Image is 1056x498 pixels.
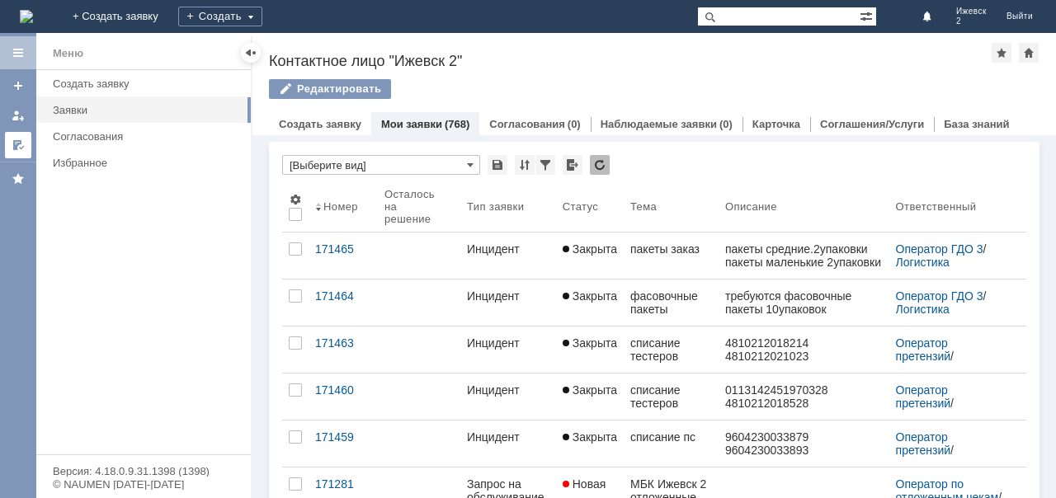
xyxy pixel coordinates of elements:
[1019,43,1039,63] div: Сделать домашней страницей
[315,430,371,444] div: 171459
[556,233,624,279] a: Закрыта
[556,280,624,326] a: Закрыта
[53,157,223,169] div: Избранное
[460,233,556,279] a: Инцидент
[944,118,1009,130] a: База знаний
[467,383,549,397] div: Инцидент
[624,373,719,420] a: списание тестеров
[896,383,951,410] a: Оператор претензий
[719,118,733,130] div: (0)
[309,327,378,373] a: 171463
[896,242,1006,269] div: /
[241,43,261,63] div: Скрыть меню
[46,71,247,96] a: Создать заявку
[20,10,33,23] img: logo
[460,373,556,420] a: Инцидент
[309,233,378,279] a: 171465
[896,303,950,316] a: Логистика
[5,73,31,99] a: Создать заявку
[309,373,378,420] a: 171460
[53,466,234,477] div: Версия: 4.18.0.9.31.1398 (1398)
[315,477,371,491] div: 171281
[889,181,1013,233] th: Ответственный
[556,181,624,233] th: Статус
[467,430,549,444] div: Инцидент
[315,289,371,303] div: 171464
[563,430,617,444] span: Закрыта
[384,188,441,225] div: Осталось на решение
[515,155,535,175] div: Сортировка...
[630,289,712,316] div: фасовочные пакеты
[279,118,361,130] a: Создать заявку
[624,420,719,467] a: списание пс
[309,181,378,233] th: Номер
[624,233,719,279] a: пакеты заказ
[53,78,241,90] div: Создать заявку
[53,479,234,490] div: © NAUMEN [DATE]-[DATE]
[489,118,565,130] a: Согласования
[315,242,371,256] div: 171465
[178,7,262,26] div: Создать
[53,44,83,63] div: Меню
[624,280,719,326] a: фасовочные пакеты
[725,200,777,213] div: Описание
[590,155,610,175] div: Обновлять список
[460,280,556,326] a: Инцидент
[5,132,31,158] a: Мои согласования
[630,242,712,256] div: пакеты заказ
[820,118,924,130] a: Соглашения/Услуги
[488,155,507,175] div: Сохранить вид
[556,373,624,420] a: Закрыта
[896,336,951,363] a: Оператор претензий
[956,7,987,16] span: Ижевск
[467,242,549,256] div: Инцидент
[563,336,617,350] span: Закрыта
[601,118,717,130] a: Наблюдаемые заявки
[752,118,800,130] a: Карточка
[896,289,983,303] a: Оператор ГДО 3
[535,155,555,175] div: Фильтрация...
[563,289,617,303] span: Закрыта
[46,124,247,149] a: Согласования
[53,104,241,116] div: Заявки
[563,242,617,256] span: Закрыта
[460,181,556,233] th: Тип заявки
[467,336,549,350] div: Инцидент
[269,53,992,69] div: Контактное лицо "Ижевск 2"
[896,289,1006,316] div: /
[289,193,302,206] span: Настройки
[315,383,371,397] div: 171460
[378,181,460,233] th: Осталось на решение
[860,7,876,23] span: Расширенный поиск
[53,130,241,143] div: Согласования
[956,16,987,26] span: 2
[315,336,371,350] div: 171463
[563,383,617,397] span: Закрыта
[556,327,624,373] a: Закрыта
[467,200,524,213] div: Тип заявки
[630,200,657,213] div: Тема
[630,383,712,410] div: списание тестеров
[563,200,598,213] div: Статус
[445,118,469,130] div: (768)
[630,336,712,363] div: списание тестеров
[896,336,1006,363] div: /
[896,256,950,269] a: Логистика
[563,155,582,175] div: Экспорт списка
[624,181,719,233] th: Тема
[46,97,247,123] a: Заявки
[309,280,378,326] a: 171464
[992,43,1011,63] div: Добавить в избранное
[556,420,624,467] a: Закрыта
[460,420,556,467] a: Инцидент
[568,118,581,130] div: (0)
[624,327,719,373] a: списание тестеров
[323,200,358,213] div: Номер
[896,383,1006,410] div: /
[896,430,1006,457] div: /
[381,118,442,130] a: Мои заявки
[460,327,556,373] a: Инцидент
[563,477,606,491] span: Новая
[896,242,983,256] a: Оператор ГДО 3
[896,200,977,213] div: Ответственный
